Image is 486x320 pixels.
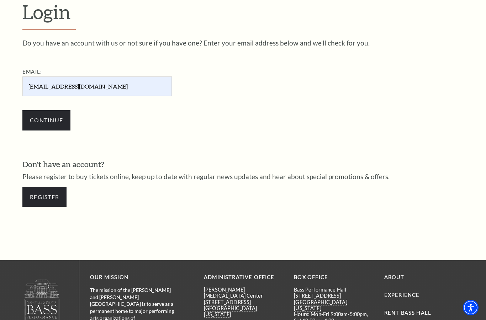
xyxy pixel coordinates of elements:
[384,292,420,298] a: Experience
[22,187,67,207] a: Register
[22,173,464,180] p: Please register to buy tickets online, keep up to date with regular news updates and hear about s...
[22,0,71,23] span: Login
[384,310,431,316] a: Rent Bass Hall
[384,274,405,280] a: About
[22,69,42,75] label: Email:
[294,273,373,282] p: BOX OFFICE
[463,300,479,315] div: Accessibility Menu
[22,39,464,46] p: Do you have an account with us or not sure if you have one? Enter your email address below and we...
[22,159,464,170] h3: Don't have an account?
[204,273,283,282] p: Administrative Office
[22,110,70,130] input: Submit button
[22,76,172,96] input: Required
[90,273,179,282] p: OUR MISSION
[294,287,373,293] p: Bass Performance Hall
[204,287,283,299] p: [PERSON_NAME][MEDICAL_DATA] Center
